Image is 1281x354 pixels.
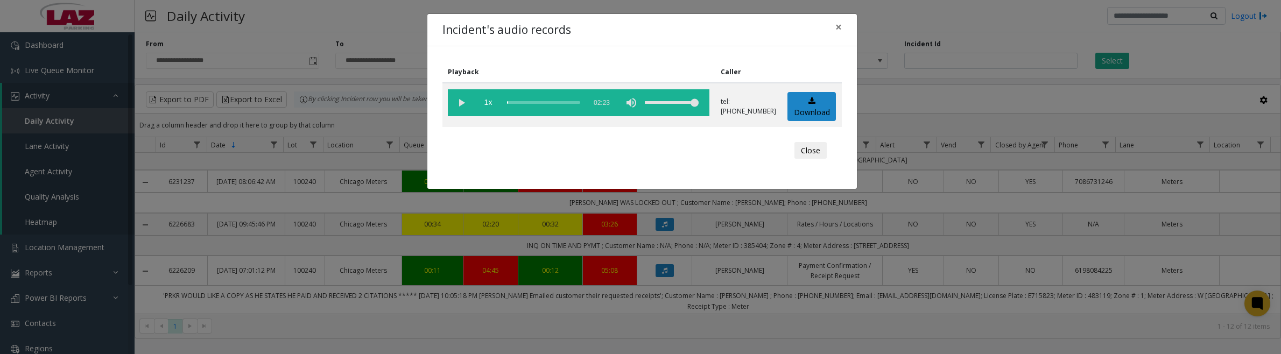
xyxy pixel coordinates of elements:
[721,97,776,116] p: tel:[PHONE_NUMBER]
[475,89,502,116] span: playback speed button
[442,61,715,83] th: Playback
[828,14,849,40] button: Close
[507,89,580,116] div: scrub bar
[794,142,827,159] button: Close
[835,19,842,34] span: ×
[645,89,699,116] div: volume level
[787,92,836,122] a: Download
[715,61,782,83] th: Caller
[442,22,571,39] h4: Incident's audio records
